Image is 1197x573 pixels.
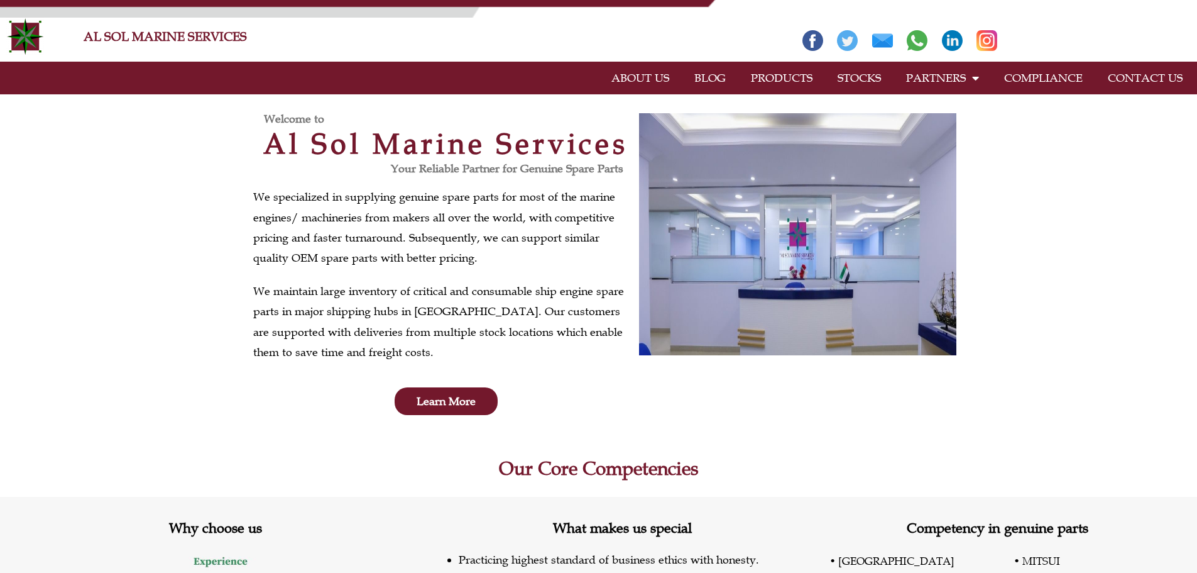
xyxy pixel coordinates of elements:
a: Learn More [395,387,498,415]
a: STOCKS [825,64,894,92]
h3: Welcome to [264,113,639,125]
h3: Your Reliable Partner for Genuine Spare Parts [253,163,623,174]
a: PRODUCTS [738,64,825,92]
p: We maintain large inventory of critical and consumable ship engine spare parts in major shipping ... [253,281,633,363]
h2: Our Core Competencies [247,459,951,478]
a: PARTNERS [894,64,992,92]
a: COMPLIANCE [992,64,1095,92]
span: Learn More [417,396,476,407]
a: BLOG [682,64,738,92]
h2: Al Sol Marine Services [253,130,639,158]
h2: What makes us special [430,521,814,535]
a: AL SOL MARINE SERVICES [84,29,247,44]
a: CONTACT US [1095,64,1195,92]
li: Practicing highest standard of business ethics with honesty. [459,551,814,569]
p: We specialized in supplying genuine spare parts for most of the marine engines/ machineries from ... [253,187,633,269]
a: ABOUT US [599,64,682,92]
h2: Competency in genuine parts [814,521,1182,535]
img: Alsolmarine-logo [6,18,44,55]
